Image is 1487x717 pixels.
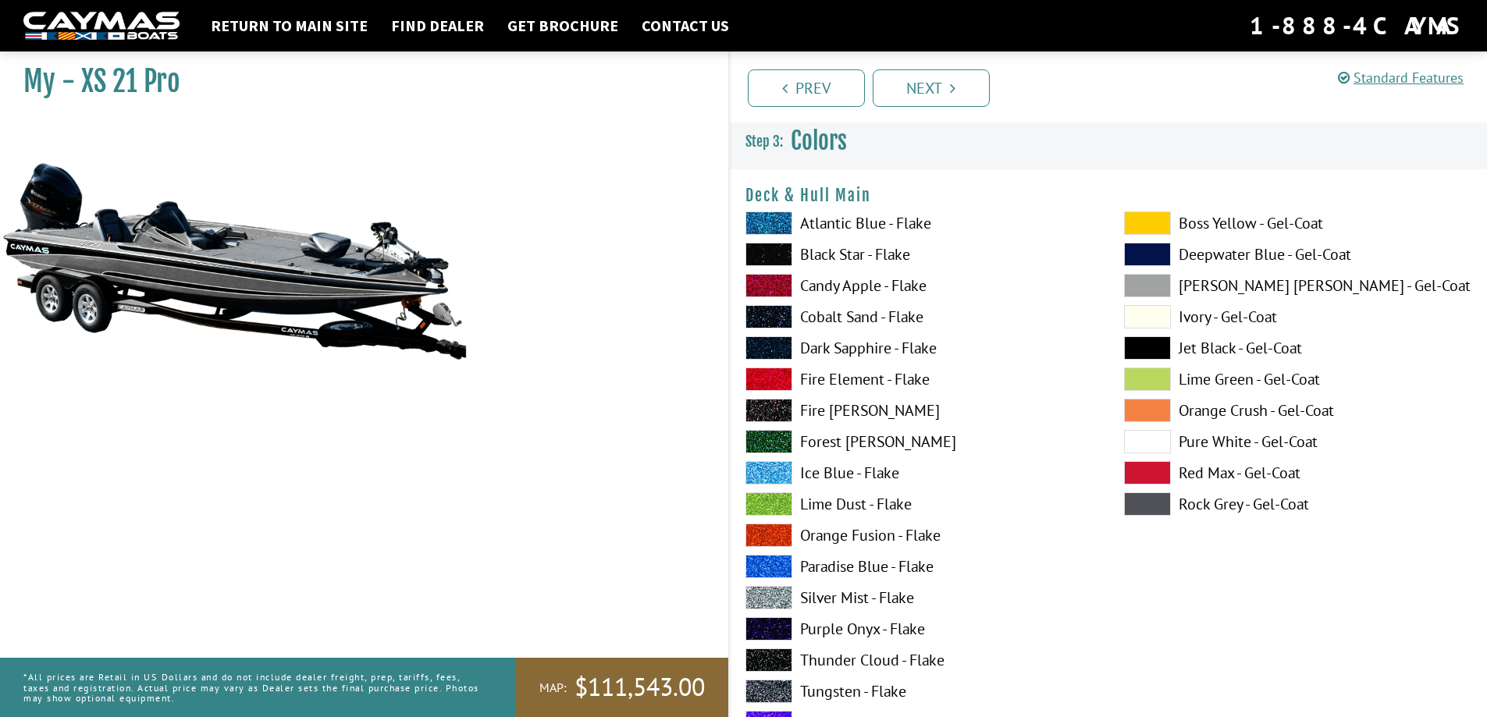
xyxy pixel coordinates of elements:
label: Cobalt Sand - Flake [745,305,1093,328]
img: white-logo-c9c8dbefe5ff5ceceb0f0178aa75bf4bb51f6bca0971e226c86eb53dfe498488.png [23,12,180,41]
h1: My - XS 21 Pro [23,64,689,99]
label: [PERSON_NAME] [PERSON_NAME] - Gel-Coat [1124,274,1471,297]
label: Deepwater Blue - Gel-Coat [1124,243,1471,266]
a: Get Brochure [500,16,626,36]
label: Atlantic Blue - Flake [745,211,1093,235]
label: Ivory - Gel-Coat [1124,305,1471,328]
a: Contact Us [634,16,737,36]
label: Purple Onyx - Flake [745,617,1093,641]
label: Orange Fusion - Flake [745,524,1093,547]
label: Candy Apple - Flake [745,274,1093,297]
label: Fire [PERSON_NAME] [745,399,1093,422]
label: Black Star - Flake [745,243,1093,266]
a: MAP:$111,543.00 [516,658,728,717]
label: Fire Element - Flake [745,367,1093,391]
label: Lime Dust - Flake [745,492,1093,516]
label: Thunder Cloud - Flake [745,648,1093,672]
a: Prev [748,69,865,107]
label: Boss Yellow - Gel-Coat [1124,211,1471,235]
h4: Deck & Hull Main [745,186,1472,205]
label: Jet Black - Gel-Coat [1124,336,1471,360]
label: Silver Mist - Flake [745,586,1093,609]
label: Rock Grey - Gel-Coat [1124,492,1471,516]
label: Paradise Blue - Flake [745,555,1093,578]
label: Pure White - Gel-Coat [1124,430,1471,453]
label: Orange Crush - Gel-Coat [1124,399,1471,422]
a: Next [873,69,990,107]
label: Red Max - Gel-Coat [1124,461,1471,485]
label: Forest [PERSON_NAME] [745,430,1093,453]
a: Find Dealer [383,16,492,36]
label: Lime Green - Gel-Coat [1124,367,1471,391]
span: MAP: [539,680,567,696]
a: Standard Features [1338,69,1464,87]
p: *All prices are Retail in US Dollars and do not include dealer freight, prep, tariffs, fees, taxe... [23,664,481,711]
div: 1-888-4CAYMAS [1250,9,1464,43]
span: $111,543.00 [575,671,705,704]
label: Tungsten - Flake [745,680,1093,703]
label: Ice Blue - Flake [745,461,1093,485]
label: Dark Sapphire - Flake [745,336,1093,360]
a: Return to main site [203,16,375,36]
